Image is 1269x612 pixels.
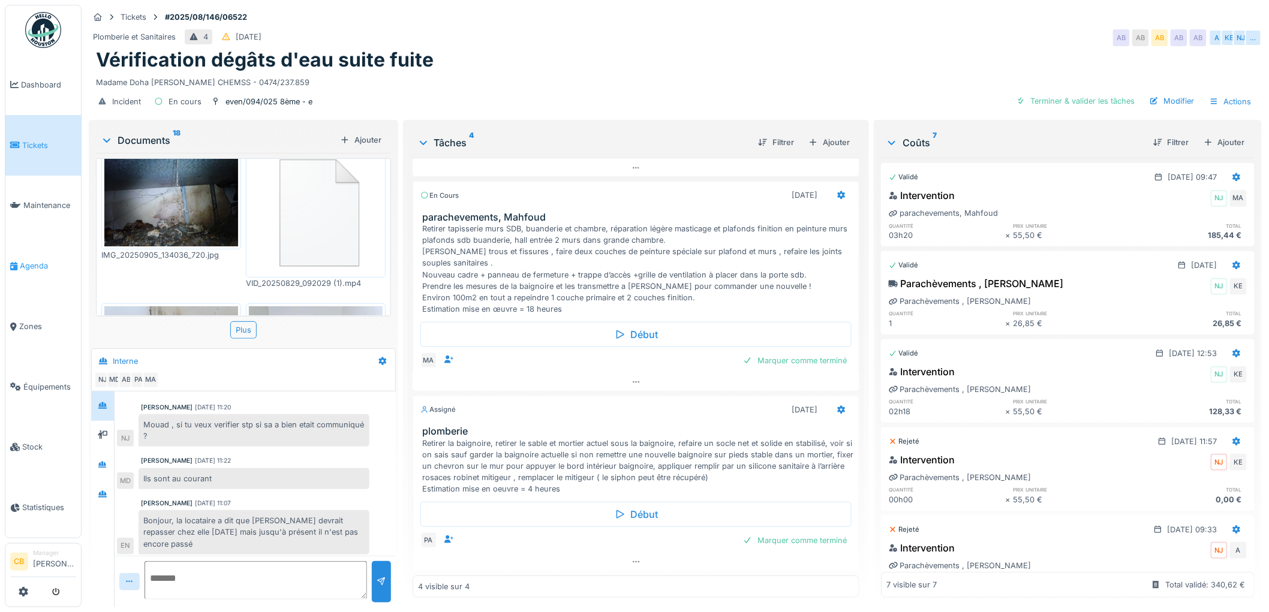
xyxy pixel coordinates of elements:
[23,200,76,211] span: Maintenance
[93,31,176,43] div: Plomberie et Sanitaires
[886,135,1144,150] div: Coûts
[889,397,1006,405] h6: quantité
[1199,134,1250,150] div: Ajouter
[420,322,852,347] div: Début
[738,532,852,548] div: Marquer comme terminé
[203,31,208,43] div: 4
[335,132,386,148] div: Ajouter
[889,541,955,555] div: Intervention
[117,538,134,554] div: EN
[1006,494,1014,505] div: ×
[889,524,919,535] div: Rejeté
[753,134,799,150] div: Filtrer
[420,352,437,369] div: MA
[792,404,817,415] div: [DATE]
[33,548,76,557] div: Manager
[19,321,76,332] span: Zones
[1211,278,1228,295] div: NJ
[889,560,1031,571] div: Parachèvements , [PERSON_NAME]
[889,276,1063,291] div: Parachèvements , [PERSON_NAME]
[1006,318,1014,329] div: ×
[22,502,76,513] span: Statistiques
[1209,29,1226,46] div: A
[418,581,470,592] div: 4 visible sur 4
[21,79,76,91] span: Dashboard
[113,355,138,367] div: Interne
[1014,397,1130,405] h6: prix unitaire
[420,191,459,201] div: En cours
[889,172,918,182] div: Validé
[889,188,955,203] div: Intervention
[1230,454,1247,471] div: KE
[1230,190,1247,207] div: MA
[1168,171,1217,183] div: [DATE] 09:47
[117,430,134,447] div: NJ
[889,207,998,219] div: parachevements, Mahfoud
[1245,29,1262,46] div: …
[1130,397,1247,405] h6: total
[420,405,456,415] div: Assigné
[423,212,855,223] h3: parachevements, Mahfoud
[889,453,955,467] div: Intervention
[1014,309,1130,317] h6: prix unitaire
[249,306,383,484] img: pfh9lz0lmdtip4i6q82xkrdzv2wk
[5,296,81,357] a: Zones
[1130,494,1247,505] div: 0,00 €
[1230,278,1247,295] div: KE
[889,260,918,270] div: Validé
[104,306,238,484] img: s6pi2d7cf2f0o9hlpo86omxgv80c
[1113,29,1130,46] div: AB
[141,499,193,508] div: [PERSON_NAME]
[249,146,383,274] img: 84750757-fdcc6f00-afbb-11ea-908a-1074b026b06b.png
[106,372,123,388] div: MD
[139,468,369,489] div: Ils sont au courant
[1014,406,1130,417] div: 55,50 €
[5,55,81,115] a: Dashboard
[101,249,241,261] div: IMG_20250905_134036_720.jpg
[5,236,81,296] a: Agenda
[1171,29,1187,46] div: AB
[1169,348,1217,359] div: [DATE] 12:53
[889,222,1006,230] h6: quantité
[792,189,817,201] div: [DATE]
[423,438,855,495] div: Retirer la baignoire, retirer le sable et mortier actuel sous la baignoire, refaire un socle net ...
[5,176,81,236] a: Maintenance
[1014,486,1130,493] h6: prix unitaire
[169,96,202,107] div: En cours
[101,133,335,147] div: Documents
[804,134,855,150] div: Ajouter
[889,406,1006,417] div: 02h18
[1130,486,1247,493] h6: total
[117,472,134,489] div: MD
[246,278,386,289] div: VID_20250829_092029 (1).mp4
[1192,260,1217,271] div: [DATE]
[1211,454,1228,471] div: NJ
[738,352,852,369] div: Marquer comme terminé
[160,11,252,23] strong: #2025/08/146/06522
[1151,29,1168,46] div: AB
[1233,29,1250,46] div: NJ
[1230,542,1247,559] div: A
[142,372,159,388] div: MA
[889,436,919,447] div: Rejeté
[10,548,76,577] a: CB Manager[PERSON_NAME]
[1014,494,1130,505] div: 55,50 €
[1006,406,1014,417] div: ×
[173,133,181,147] sup: 18
[1130,318,1247,329] div: 26,85 €
[1165,579,1245,590] div: Total validé: 340,62 €
[1190,29,1207,46] div: AB
[1130,309,1247,317] h6: total
[1130,406,1247,417] div: 128,33 €
[96,49,434,71] h1: Vérification dégâts d'eau suite fuite
[33,548,76,574] li: [PERSON_NAME]
[470,135,474,150] sup: 4
[5,477,81,538] a: Statistiques
[141,403,193,412] div: [PERSON_NAME]
[195,499,231,508] div: [DATE] 11:07
[1014,230,1130,241] div: 55,50 €
[889,309,1006,317] h6: quantité
[1204,93,1257,110] div: Actions
[1014,318,1130,329] div: 26,85 €
[1148,134,1194,150] div: Filtrer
